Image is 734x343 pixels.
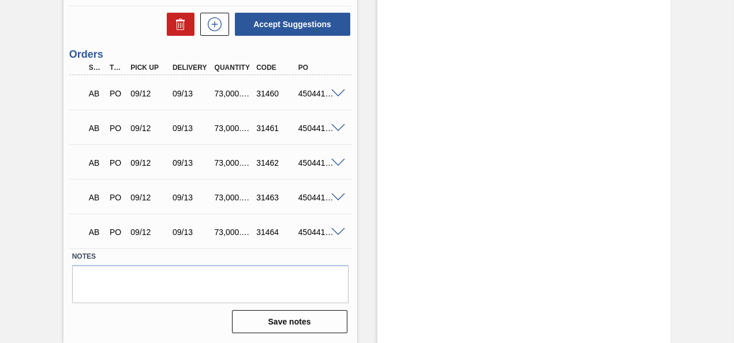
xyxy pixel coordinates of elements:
[295,64,340,72] div: PO
[170,193,215,202] div: 09/13/2025
[232,310,347,333] button: Save notes
[89,228,103,237] p: AB
[212,158,257,167] div: 73,000.000
[212,64,257,72] div: Quantity
[295,124,340,133] div: 4504414995
[170,228,215,237] div: 09/13/2025
[89,193,103,202] p: AB
[295,158,340,167] div: 4504414996
[170,64,215,72] div: Delivery
[253,228,298,237] div: 31464
[170,158,215,167] div: 09/13/2025
[229,12,351,37] div: Accept Suggestions
[89,124,103,133] p: AB
[89,158,103,167] p: AB
[86,64,106,72] div: Step
[107,64,126,72] div: Type
[86,219,106,245] div: Awaiting Billing
[212,124,257,133] div: 73,000.000
[295,89,340,98] div: 4504414993
[86,185,106,210] div: Awaiting Billing
[107,89,126,98] div: Purchase order
[295,228,340,237] div: 4504414998
[253,64,298,72] div: Code
[128,193,173,202] div: 09/12/2025
[128,64,173,72] div: Pick up
[69,49,351,61] h3: Orders
[107,124,126,133] div: Purchase order
[253,89,298,98] div: 31460
[253,193,298,202] div: 31463
[253,158,298,167] div: 31462
[107,228,126,237] div: Purchase order
[107,158,126,167] div: Purchase order
[295,193,340,202] div: 4504414997
[253,124,298,133] div: 31461
[194,13,229,36] div: New suggestion
[170,89,215,98] div: 09/13/2025
[212,193,257,202] div: 73,000.000
[128,124,173,133] div: 09/12/2025
[170,124,215,133] div: 09/13/2025
[86,81,106,106] div: Awaiting Billing
[86,150,106,176] div: Awaiting Billing
[212,228,257,237] div: 73,000.000
[128,158,173,167] div: 09/12/2025
[128,228,173,237] div: 09/12/2025
[72,248,349,265] label: Notes
[161,13,194,36] div: Delete Suggestions
[89,89,103,98] p: AB
[212,89,257,98] div: 73,000.000
[107,193,126,202] div: Purchase order
[86,115,106,141] div: Awaiting Billing
[128,89,173,98] div: 09/12/2025
[235,13,350,36] button: Accept Suggestions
